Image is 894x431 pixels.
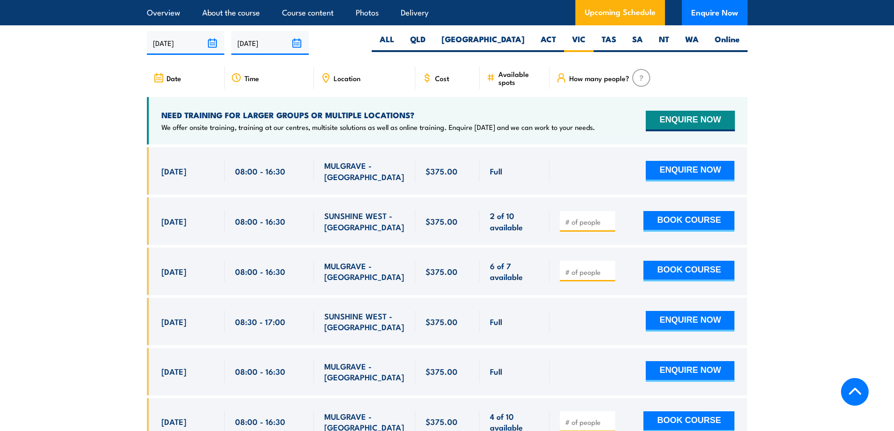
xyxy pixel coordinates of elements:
span: [DATE] [161,416,186,427]
input: # of people [565,267,612,277]
span: [DATE] [161,216,186,227]
span: MULGRAVE - [GEOGRAPHIC_DATA] [324,260,405,282]
span: $375.00 [426,266,458,277]
label: VIC [564,34,594,52]
label: ALL [372,34,402,52]
label: WA [677,34,707,52]
span: [DATE] [161,316,186,327]
p: We offer onsite training, training at our centres, multisite solutions as well as online training... [161,122,595,132]
input: To date [231,31,309,55]
span: Location [334,74,360,82]
span: Full [490,166,502,176]
span: [DATE] [161,166,186,176]
span: 2 of 10 available [490,210,539,232]
span: How many people? [569,74,629,82]
label: QLD [402,34,434,52]
span: SUNSHINE WEST - [GEOGRAPHIC_DATA] [324,310,405,333]
span: [DATE] [161,266,186,277]
h4: NEED TRAINING FOR LARGER GROUPS OR MULTIPLE LOCATIONS? [161,110,595,120]
button: ENQUIRE NOW [646,161,734,181]
span: Full [490,366,502,377]
span: 6 of 7 available [490,260,539,282]
span: $375.00 [426,166,458,176]
label: Online [707,34,748,52]
label: NT [651,34,677,52]
span: 08:30 - 17:00 [235,316,285,327]
span: $375.00 [426,366,458,377]
button: ENQUIRE NOW [646,111,734,131]
label: [GEOGRAPHIC_DATA] [434,34,533,52]
label: ACT [533,34,564,52]
span: [DATE] [161,366,186,377]
span: 08:00 - 16:30 [235,266,285,277]
span: Cost [435,74,449,82]
input: # of people [565,417,612,427]
span: 08:00 - 16:30 [235,216,285,227]
label: TAS [594,34,624,52]
button: ENQUIRE NOW [646,361,734,382]
input: From date [147,31,224,55]
span: Available spots [498,70,543,86]
span: SUNSHINE WEST - [GEOGRAPHIC_DATA] [324,210,405,232]
span: $375.00 [426,416,458,427]
button: ENQUIRE NOW [646,311,734,332]
span: MULGRAVE - [GEOGRAPHIC_DATA] [324,361,405,383]
button: BOOK COURSE [643,211,734,232]
span: 08:00 - 16:30 [235,366,285,377]
span: 08:00 - 16:30 [235,416,285,427]
span: $375.00 [426,316,458,327]
input: # of people [565,217,612,227]
label: SA [624,34,651,52]
button: BOOK COURSE [643,261,734,281]
span: Time [245,74,259,82]
span: Date [167,74,181,82]
span: $375.00 [426,216,458,227]
span: 08:00 - 16:30 [235,166,285,176]
span: Full [490,316,502,327]
span: MULGRAVE - [GEOGRAPHIC_DATA] [324,160,405,182]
